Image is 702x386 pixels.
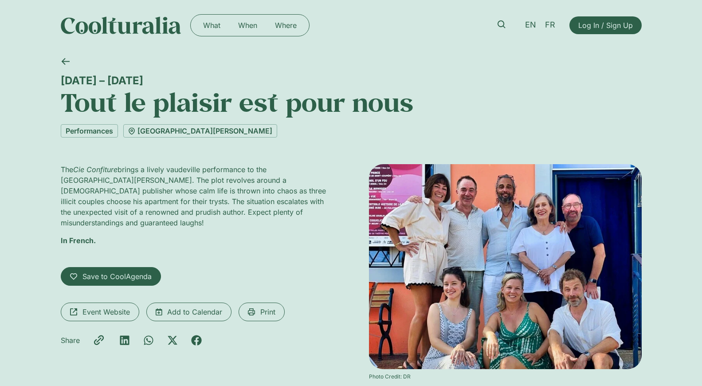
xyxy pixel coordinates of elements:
[61,124,118,138] a: Performances
[73,165,118,174] em: Cie Confiture
[61,303,139,321] a: Event Website
[229,18,266,32] a: When
[123,124,277,138] a: [GEOGRAPHIC_DATA][PERSON_NAME]
[191,335,202,346] div: Share on facebook
[119,335,130,346] div: Share on linkedin
[369,164,642,369] img: Coolturalia - Tout le plaisir est pour nous
[239,303,285,321] a: Print
[61,87,642,117] h1: Tout le plaisir est pour nous
[521,19,541,32] a: EN
[82,307,130,317] span: Event Website
[578,20,633,31] span: Log In / Sign Up
[369,373,642,381] div: Photo Credit: DR
[194,18,229,32] a: What
[61,236,96,245] strong: In French.
[146,303,231,321] a: Add to Calendar
[260,307,275,317] span: Print
[61,335,80,346] p: Share
[569,16,642,34] a: Log In / Sign Up
[167,335,178,346] div: Share on x-twitter
[167,307,222,317] span: Add to Calendar
[61,74,642,87] div: [DATE] – [DATE]
[266,18,306,32] a: Where
[525,20,536,30] span: EN
[143,335,154,346] div: Share on whatsapp
[61,267,161,286] a: Save to CoolAgenda
[545,20,555,30] span: FR
[82,271,152,282] span: Save to CoolAgenda
[194,18,306,32] nav: Menu
[541,19,560,32] a: FR
[61,164,333,228] p: The brings a lively vaudeville performance to the [GEOGRAPHIC_DATA][PERSON_NAME]. The plot revolv...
